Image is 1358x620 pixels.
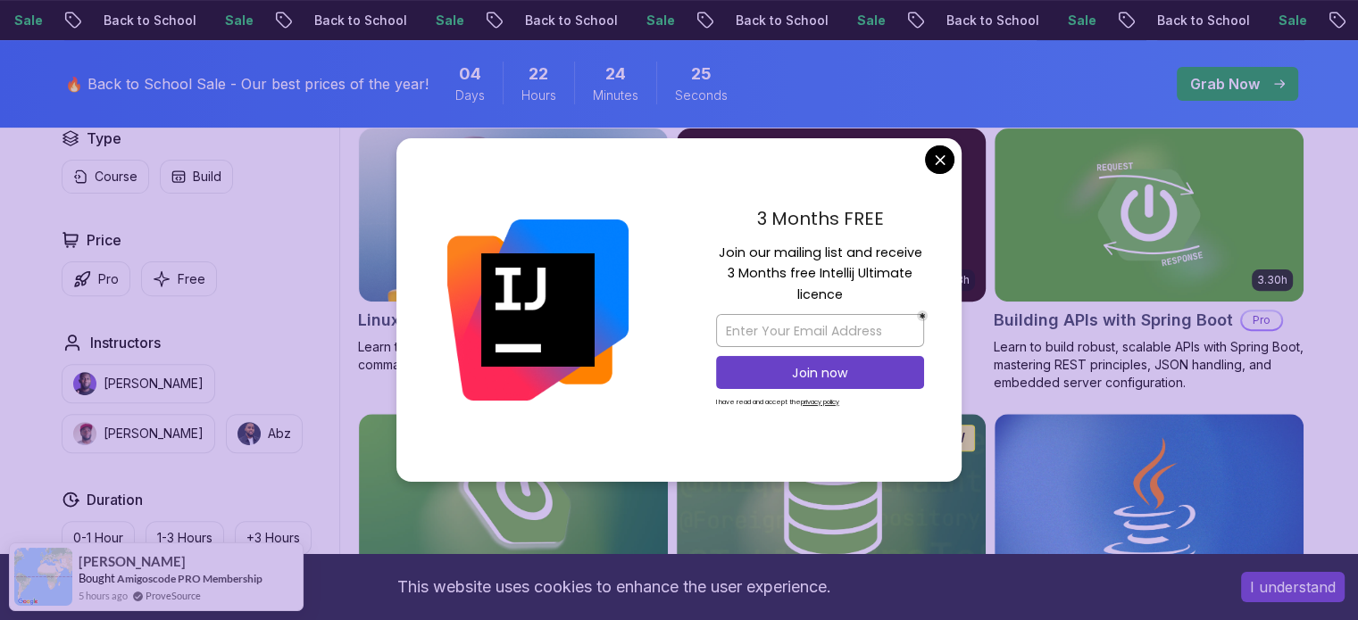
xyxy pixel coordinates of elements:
img: provesource social proof notification image [14,548,72,606]
img: instructor img [73,372,96,395]
button: instructor imgAbz [226,414,303,453]
p: Sale [840,12,897,29]
p: Sale [208,12,265,29]
p: 1-3 Hours [157,529,212,547]
span: Hours [521,87,556,104]
p: Pro [98,270,119,288]
button: instructor img[PERSON_NAME] [62,364,215,403]
img: Spring Data JPA card [677,414,986,587]
h2: Type [87,128,121,149]
p: Course [95,168,137,186]
p: Back to School [297,12,419,29]
p: 🔥 Back to School Sale - Our best prices of the year! [65,73,429,95]
p: [PERSON_NAME] [104,425,204,442]
a: Advanced Spring Boot card5.18hAdvanced Spring BootProDive deep into Spring Boot with our advanced... [676,128,987,392]
button: +3 Hours [235,521,312,555]
p: Back to School [508,12,629,29]
p: +3 Hours [246,529,300,547]
p: Pro [1242,311,1281,329]
p: Abz [268,425,291,442]
a: Amigoscode PRO Membership [117,572,262,585]
a: Linux Fundamentals card6.00hLinux FundamentalsProLearn the fundamentals of Linux and how to use t... [358,128,669,374]
h2: Linux Fundamentals [358,308,516,333]
p: 0-1 Hour [73,529,123,547]
p: [PERSON_NAME] [104,375,204,393]
span: [PERSON_NAME] [79,554,186,569]
h2: Building APIs with Spring Boot [994,308,1233,333]
span: 4 Days [459,62,481,87]
p: Build [193,168,221,186]
span: 24 Minutes [605,62,626,87]
button: Accept cookies [1241,572,1345,602]
button: instructor img[PERSON_NAME] [62,414,215,453]
img: Java for Beginners card [995,414,1304,587]
span: Days [455,87,485,104]
p: Back to School [719,12,840,29]
span: Minutes [593,87,638,104]
span: Bought [79,571,115,585]
h2: Instructors [90,332,161,353]
span: 5 hours ago [79,588,128,603]
img: instructor img [237,422,261,445]
button: Course [62,160,149,194]
button: 1-3 Hours [146,521,224,555]
p: Learn to build robust, scalable APIs with Spring Boot, mastering REST principles, JSON handling, ... [994,338,1304,392]
div: This website uses cookies to enhance the user experience. [13,567,1214,607]
p: Free [178,270,205,288]
p: Sale [1051,12,1108,29]
p: Back to School [1140,12,1262,29]
p: Sale [629,12,687,29]
h2: Duration [87,489,143,510]
button: Build [160,160,233,194]
h2: Price [87,229,121,251]
img: Spring Boot for Beginners card [359,414,668,587]
p: Grab Now [1190,73,1260,95]
img: Linux Fundamentals card [359,128,668,302]
p: Sale [419,12,476,29]
p: 3.30h [1257,273,1287,287]
p: Back to School [929,12,1051,29]
span: 22 Hours [529,62,548,87]
button: Free [141,261,217,296]
span: Seconds [675,87,728,104]
p: Sale [1262,12,1319,29]
span: 25 Seconds [691,62,712,87]
button: Pro [62,261,130,296]
img: instructor img [73,422,96,445]
a: Building APIs with Spring Boot card3.30hBuilding APIs with Spring BootProLearn to build robust, s... [994,128,1304,392]
button: 0-1 Hour [62,521,135,555]
p: Back to School [87,12,208,29]
a: ProveSource [146,588,201,603]
p: Learn the fundamentals of Linux and how to use the command line [358,338,669,374]
img: Building APIs with Spring Boot card [995,128,1304,302]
